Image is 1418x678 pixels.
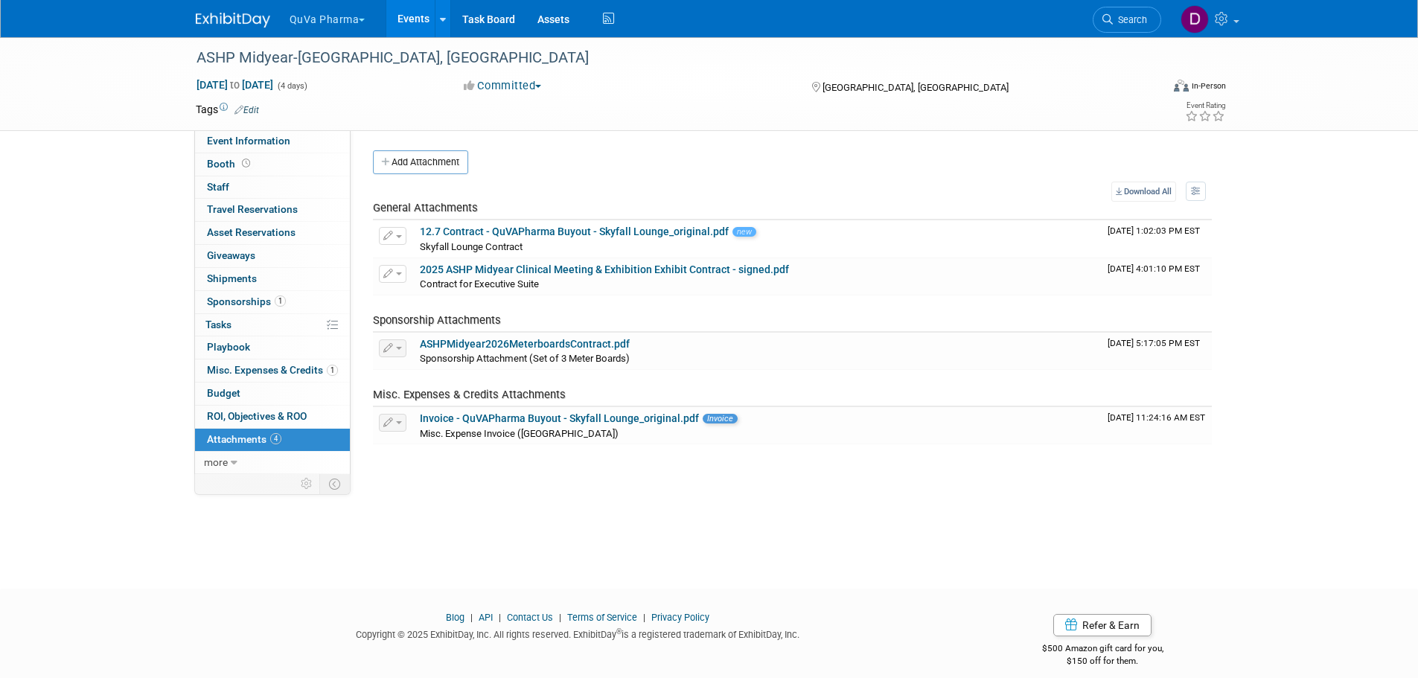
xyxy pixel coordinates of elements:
[1053,614,1152,636] a: Refer & Earn
[195,314,350,336] a: Tasks
[195,429,350,451] a: Attachments4
[651,612,709,623] a: Privacy Policy
[467,612,476,623] span: |
[196,78,274,92] span: [DATE] [DATE]
[507,612,553,623] a: Contact Us
[196,624,961,642] div: Copyright © 2025 ExhibitDay, Inc. All rights reserved. ExhibitDay is a registered trademark of Ex...
[319,474,350,493] td: Toggle Event Tabs
[207,249,255,261] span: Giveaways
[459,78,547,94] button: Committed
[207,410,307,422] span: ROI, Objectives & ROO
[420,263,789,275] a: 2025 ASHP Midyear Clinical Meeting & Exhibition Exhibit Contract - signed.pdf
[1102,220,1212,258] td: Upload Timestamp
[195,245,350,267] a: Giveaways
[1174,80,1189,92] img: Format-Inperson.png
[373,388,566,401] span: Misc. Expenses & Credits Attachments
[234,105,259,115] a: Edit
[1102,333,1212,370] td: Upload Timestamp
[1185,102,1225,109] div: Event Rating
[191,45,1139,71] div: ASHP Midyear-[GEOGRAPHIC_DATA], [GEOGRAPHIC_DATA]
[823,82,1009,93] span: [GEOGRAPHIC_DATA], [GEOGRAPHIC_DATA]
[195,199,350,221] a: Travel Reservations
[495,612,505,623] span: |
[207,158,253,170] span: Booth
[703,414,738,423] span: Invoice
[207,295,286,307] span: Sponsorships
[420,353,630,364] span: Sponsorship Attachment (Set of 3 Meter Boards)
[195,222,350,244] a: Asset Reservations
[616,627,622,636] sup: ®
[239,158,253,169] span: Booth not reserved yet
[207,364,338,376] span: Misc. Expenses & Credits
[1113,14,1147,25] span: Search
[195,153,350,176] a: Booth
[195,359,350,382] a: Misc. Expenses & Credits1
[1181,5,1209,33] img: Danielle Mitchell
[195,268,350,290] a: Shipments
[479,612,493,623] a: API
[195,406,350,428] a: ROI, Objectives & ROO
[270,433,281,444] span: 4
[555,612,565,623] span: |
[373,150,468,174] button: Add Attachment
[207,387,240,399] span: Budget
[983,633,1223,667] div: $500 Amazon gift card for you,
[207,433,281,445] span: Attachments
[195,336,350,359] a: Playbook
[207,272,257,284] span: Shipments
[207,341,250,353] span: Playbook
[205,319,231,330] span: Tasks
[294,474,320,493] td: Personalize Event Tab Strip
[1108,263,1200,274] span: Upload Timestamp
[373,313,501,327] span: Sponsorship Attachments
[195,176,350,199] a: Staff
[1102,258,1212,295] td: Upload Timestamp
[204,456,228,468] span: more
[207,203,298,215] span: Travel Reservations
[196,102,259,117] td: Tags
[446,612,464,623] a: Blog
[1191,80,1226,92] div: In-Person
[275,295,286,307] span: 1
[276,81,307,91] span: (4 days)
[373,201,478,214] span: General Attachments
[195,383,350,405] a: Budget
[1111,182,1176,202] a: Download All
[195,452,350,474] a: more
[327,365,338,376] span: 1
[207,226,296,238] span: Asset Reservations
[207,135,290,147] span: Event Information
[1073,77,1227,100] div: Event Format
[1093,7,1161,33] a: Search
[1102,407,1212,444] td: Upload Timestamp
[420,338,630,350] a: ASHPMidyear2026MeterboardsContract.pdf
[567,612,637,623] a: Terms of Service
[195,291,350,313] a: Sponsorships1
[420,428,619,439] span: Misc. Expense Invoice ([GEOGRAPHIC_DATA])
[732,227,756,237] span: new
[420,278,539,290] span: Contract for Executive Suite
[420,226,729,237] a: 12.7 Contract - QuVAPharma Buyout - Skyfall Lounge_original.pdf
[420,241,523,252] span: Skyfall Lounge Contract
[639,612,649,623] span: |
[195,130,350,153] a: Event Information
[207,181,229,193] span: Staff
[1108,226,1200,236] span: Upload Timestamp
[983,655,1223,668] div: $150 off for them.
[1108,412,1205,423] span: Upload Timestamp
[228,79,242,91] span: to
[420,412,699,424] a: Invoice - QuVAPharma Buyout - Skyfall Lounge_original.pdf
[196,13,270,28] img: ExhibitDay
[1108,338,1200,348] span: Upload Timestamp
